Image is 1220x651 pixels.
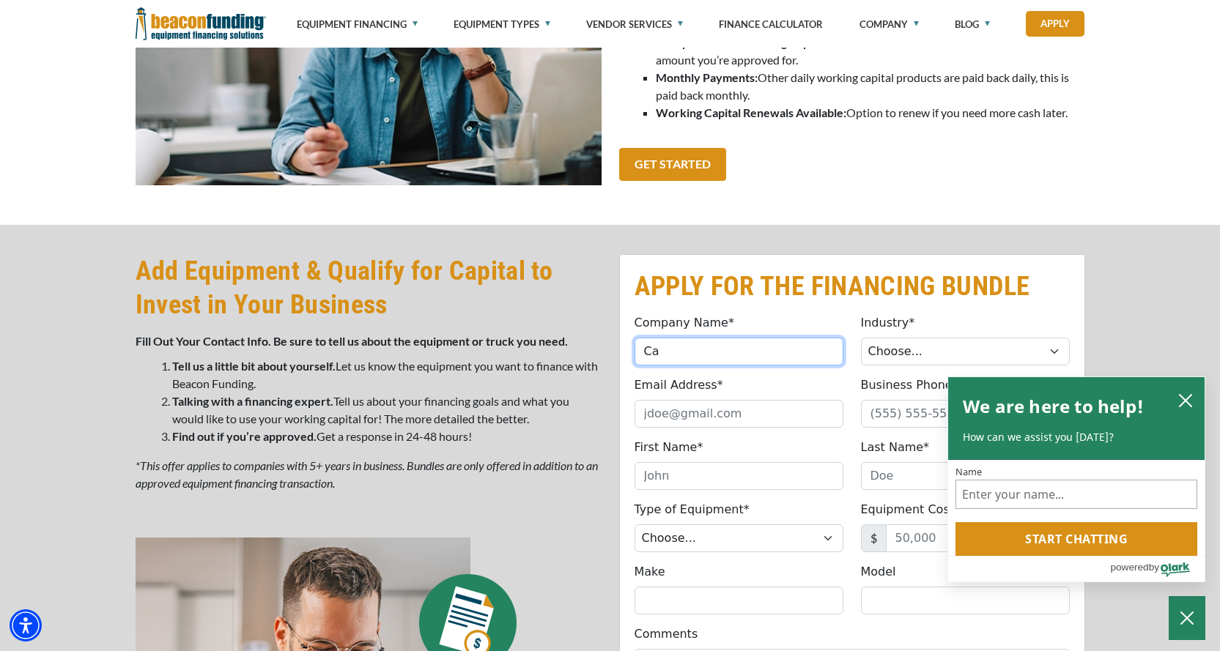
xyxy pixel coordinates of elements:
[635,269,1070,303] h2: APPLY FOR THE FINANCING BUNDLE
[172,359,336,373] strong: Tell us a little bit about yourself.
[635,376,723,394] label: Email Address*
[1169,596,1205,640] button: Close Chatbox
[635,563,665,581] label: Make
[1174,390,1197,410] button: close chatbox
[635,314,734,332] label: Company Name*
[10,609,42,641] div: Accessibility Menu
[172,428,602,445] li: Get a response in 24-48 hours!
[955,522,1197,556] button: Start chatting
[861,439,930,456] label: Last Name*
[955,480,1197,509] input: Name
[861,501,961,518] label: Equipment Cost*
[172,394,333,408] strong: Talking with a financing expert.
[861,462,1070,490] input: Doe
[635,439,703,456] label: First Name*
[861,400,1070,428] input: (555) 555-5555
[136,43,602,57] a: Man on the phone
[619,148,726,181] a: GET STARTED
[963,430,1190,444] p: How can we assist you [DATE]?
[886,524,1070,552] input: 50,000
[656,104,1085,122] li: Option to renew if you need more cash later.
[1026,11,1084,37] a: Apply
[635,462,843,490] input: John
[136,254,602,321] h2: Add Equipment & Qualify for Capital to Invest in Your Business
[136,334,568,348] strong: Fill Out Your Contact Info. Be sure to tell us about the equipment or truck you need.
[656,69,1085,104] li: Other daily working capital products are paid back daily, this is paid back monthly.
[963,392,1144,421] h2: We are here to help!
[1110,557,1205,581] a: Powered by Olark
[656,70,758,84] strong: Monthly Payments:
[947,376,1205,583] div: olark chatbox
[172,357,602,393] li: Let us know the equipment you want to finance with Beacon Funding.
[635,338,843,365] input: Beacon Funding
[635,501,750,518] label: Type of Equipment*
[955,467,1197,477] label: Name
[861,563,896,581] label: Model
[172,429,317,443] strong: Find out if you’re approved.
[136,458,598,490] em: *This offer applies to companies with 5+ years in business. Bundles are only offered in addition ...
[1149,558,1159,576] span: by
[861,524,887,552] span: $
[635,625,698,643] label: Comments
[861,376,958,394] label: Business Phone*
[656,34,1085,69] li: You don’t need to take the entire amount you’re approved for.
[656,105,846,119] strong: Working Capital Renewals Available:
[635,400,843,428] input: jdoe@gmail.com
[172,393,602,428] li: Tell us about your financing goals and what you would like to use your working capital for! The m...
[861,314,915,332] label: Industry*
[1110,558,1148,576] span: powered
